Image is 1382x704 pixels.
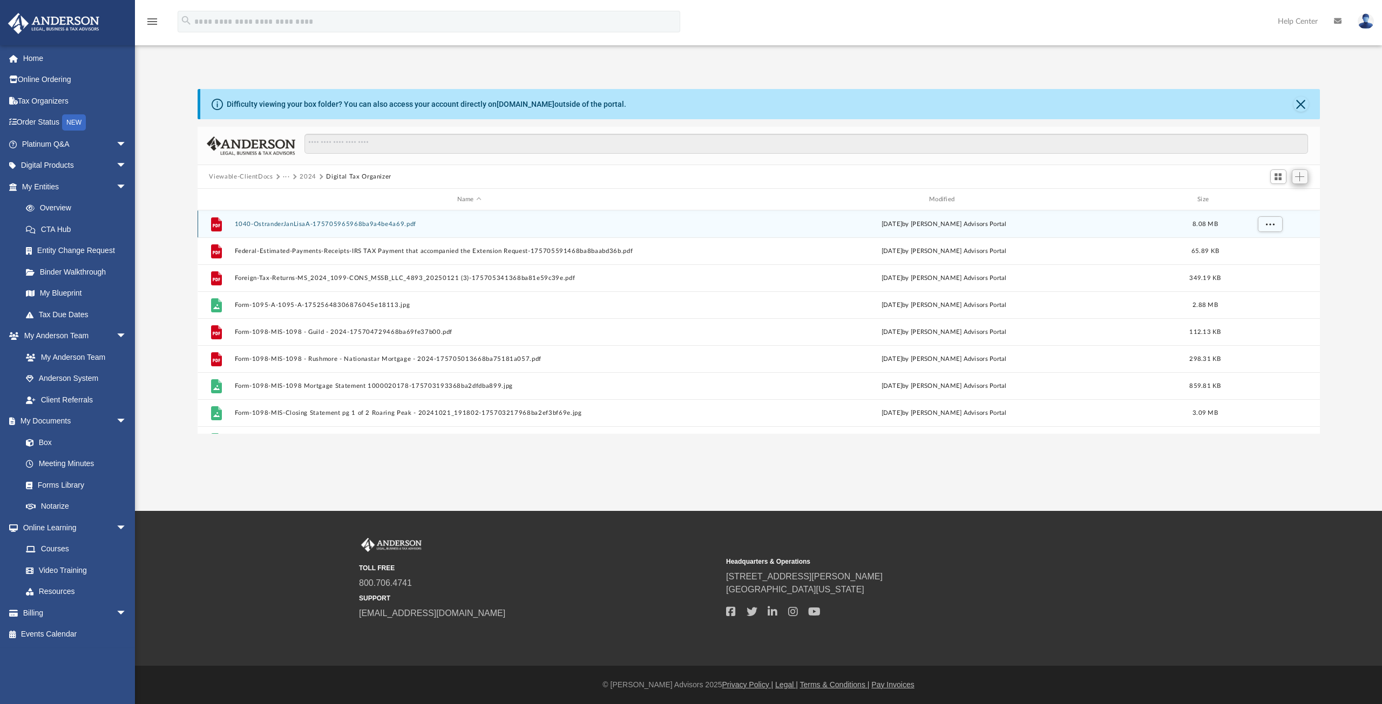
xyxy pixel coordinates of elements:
a: Pay Invoices [871,680,914,689]
a: Legal | [775,680,798,689]
button: Switch to Grid View [1270,169,1286,184]
div: [DATE] by [PERSON_NAME] Advisors Portal [709,247,1178,256]
div: NEW [62,114,86,131]
a: [STREET_ADDRESS][PERSON_NAME] [726,572,883,581]
div: [DATE] by [PERSON_NAME] Advisors Portal [709,327,1178,337]
button: Federal-Estimated-Payments-Receipts-IRS TAX Payment that accompanied the Extension Request-175705... [234,248,704,255]
a: Home [8,47,143,69]
a: [DOMAIN_NAME] [497,100,554,108]
a: Binder Walkthrough [15,261,143,283]
a: Overview [15,197,143,219]
a: CTA Hub [15,218,143,240]
div: [DATE] by [PERSON_NAME] Advisors Portal [709,274,1178,283]
a: Online Learningarrow_drop_down [8,517,138,538]
button: 2024 [300,172,316,182]
div: © [PERSON_NAME] Advisors 2025 [135,679,1382,691]
span: 349.19 KB [1189,275,1221,281]
span: 298.31 KB [1189,356,1221,362]
img: User Pic [1358,13,1374,29]
button: Add [1292,169,1308,184]
span: arrow_drop_down [116,155,138,177]
button: More options [1257,216,1282,233]
img: Anderson Advisors Platinum Portal [5,13,103,34]
a: Tax Due Dates [15,304,143,325]
div: id [202,195,229,204]
a: Privacy Policy | [722,680,774,689]
button: Form-1098-MIS-1098 - Rushmore - Nationastar Mortgage - 2024-175705013668ba75181a057.pdf [234,356,704,363]
a: My Anderson Teamarrow_drop_down [8,325,138,347]
i: menu [146,15,159,28]
span: arrow_drop_down [116,517,138,539]
span: 65.89 KB [1191,248,1218,254]
i: search [180,15,192,26]
a: menu [146,20,159,28]
a: Box [15,432,132,453]
div: [DATE] by [PERSON_NAME] Advisors Portal [709,220,1178,229]
button: Digital Tax Organizer [326,172,391,182]
a: My Entitiesarrow_drop_down [8,176,143,197]
a: Digital Productsarrow_drop_down [8,155,143,176]
input: Search files and folders [304,134,1308,154]
a: Tax Organizers [8,90,143,112]
a: My Documentsarrow_drop_down [8,411,138,432]
span: 112.13 KB [1189,329,1221,335]
button: Foreign-Tax-Returns-MS_2024_1099-CONS_MSSB_LLC_4893_20250121 (3)-175705341368ba81e59c39e.pdf [234,275,704,282]
span: arrow_drop_down [116,602,138,624]
a: My Blueprint [15,283,138,304]
small: Headquarters & Operations [726,557,1086,566]
a: Entity Change Request [15,240,143,262]
div: Name [234,195,704,204]
button: ··· [283,172,290,182]
button: Close [1293,97,1309,112]
a: Notarize [15,496,138,517]
span: 859.81 KB [1189,383,1221,389]
span: 2.88 MB [1193,302,1218,308]
div: Size [1183,195,1227,204]
a: Forms Library [15,474,132,496]
a: Billingarrow_drop_down [8,602,143,624]
span: arrow_drop_down [116,411,138,433]
div: [DATE] by [PERSON_NAME] Advisors Portal [709,300,1178,310]
a: Online Ordering [8,69,143,91]
a: [GEOGRAPHIC_DATA][US_STATE] [726,585,864,594]
a: 800.706.4741 [359,578,412,587]
button: Form-1095-A-1095-A-17525648306876045e18113.jpg [234,302,704,309]
span: 3.09 MB [1193,410,1218,416]
a: Platinum Q&Aarrow_drop_down [8,133,143,155]
a: My Anderson Team [15,346,132,368]
button: 1040-OstranderJanLisaA-175705965968ba9a4be4a69.pdf [234,221,704,228]
small: TOLL FREE [359,563,719,573]
div: id [1231,195,1307,204]
span: arrow_drop_down [116,133,138,155]
div: grid [198,210,1320,434]
small: SUPPORT [359,593,719,603]
span: arrow_drop_down [116,325,138,347]
a: Anderson System [15,368,138,389]
button: Viewable-ClientDocs [209,172,273,182]
div: Difficulty viewing your box folder? You can also access your account directly on outside of the p... [227,99,626,110]
span: 8.08 MB [1193,221,1218,227]
div: [DATE] by [PERSON_NAME] Advisors Portal [709,408,1178,418]
a: Resources [15,581,138,603]
a: Events Calendar [8,624,143,645]
button: Form-1098-MIS-Closing Statement pg 1 of 2 Roaring Peak - 20241021_191802-175703217968ba2ef3bf69e.jpg [234,409,704,416]
a: Courses [15,538,138,560]
a: Video Training [15,559,132,581]
a: Meeting Minutes [15,453,138,475]
a: Terms & Conditions | [800,680,870,689]
a: [EMAIL_ADDRESS][DOMAIN_NAME] [359,609,505,618]
div: [DATE] by [PERSON_NAME] Advisors Portal [709,354,1178,364]
button: Form-1098-MIS-1098 - Guild - 2024-175704729468ba69fe37b00.pdf [234,329,704,336]
a: Client Referrals [15,389,138,411]
button: Form-1098-MIS-1098 Mortgage Statement 1000020178-175703193368ba2dfdba899.jpg [234,382,704,389]
span: arrow_drop_down [116,176,138,198]
div: [DATE] by [PERSON_NAME] Advisors Portal [709,381,1178,391]
a: Order StatusNEW [8,112,143,134]
div: Modified [709,195,1179,204]
img: Anderson Advisors Platinum Portal [359,538,424,552]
